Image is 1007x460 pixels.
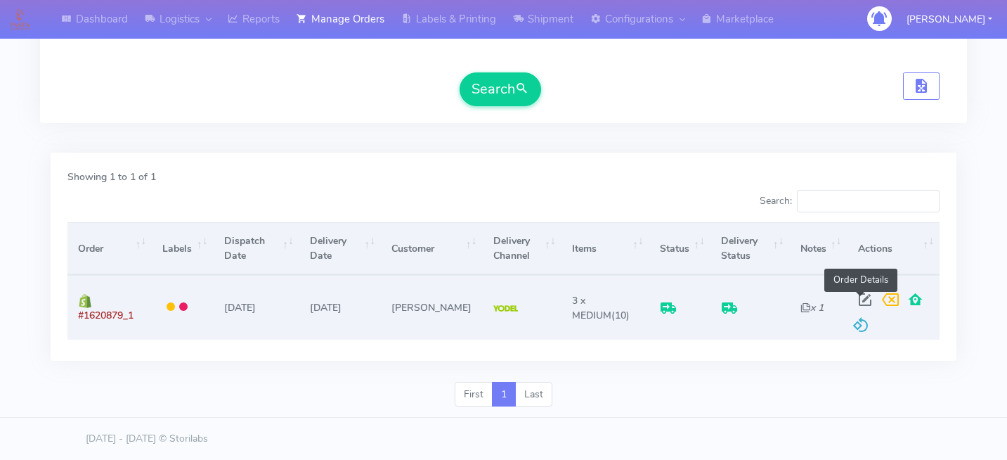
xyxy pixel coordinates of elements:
[561,222,649,275] th: Items: activate to sort column ascending
[649,222,710,275] th: Status: activate to sort column ascending
[493,305,518,312] img: Yodel
[213,275,299,339] td: [DATE]
[78,294,92,308] img: shopify.png
[572,294,630,322] span: (10)
[67,222,152,275] th: Order: activate to sort column ascending
[299,222,381,275] th: Delivery Date: activate to sort column ascending
[896,5,1003,34] button: [PERSON_NAME]
[482,222,561,275] th: Delivery Channel: activate to sort column ascending
[797,190,940,212] input: Search:
[67,170,156,184] label: Showing 1 to 1 of 1
[710,222,789,275] th: Delivery Status: activate to sort column ascending
[492,382,516,407] a: 1
[847,222,940,275] th: Actions: activate to sort column ascending
[152,222,213,275] th: Labels: activate to sort column ascending
[460,72,541,106] button: Search
[78,309,134,322] span: #1620879_1
[789,222,847,275] th: Notes: activate to sort column ascending
[381,222,482,275] th: Customer: activate to sort column ascending
[213,222,299,275] th: Dispatch Date: activate to sort column ascending
[760,190,940,212] label: Search:
[381,275,482,339] td: [PERSON_NAME]
[800,301,824,314] i: x 1
[572,294,611,322] span: 3 x MEDIUM
[299,275,381,339] td: [DATE]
